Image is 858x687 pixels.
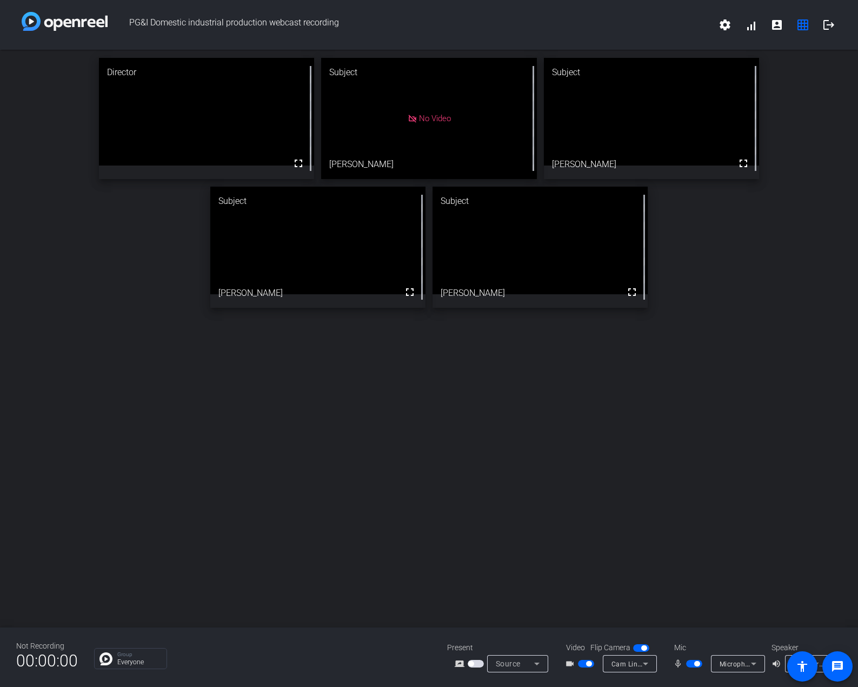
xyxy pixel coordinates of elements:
mat-icon: accessibility [796,660,809,673]
span: Flip Camera [590,642,630,653]
div: Subject [544,58,759,87]
span: No Video [419,114,451,123]
p: Everyone [117,659,161,665]
span: PG&I Domestic industrial production webcast recording [108,12,712,38]
img: white-gradient.svg [22,12,108,31]
div: Mic [663,642,771,653]
div: Subject [433,187,648,216]
mat-icon: settings [719,18,731,31]
img: Chat Icon [99,652,112,665]
div: Not Recording [16,640,78,652]
button: signal_cellular_alt [738,12,764,38]
mat-icon: videocam_outline [565,657,578,670]
mat-icon: volume_up [771,657,784,670]
div: Subject [210,187,425,216]
div: Director [99,58,314,87]
span: Cam Link 4K (0fd9:0066) [611,659,691,668]
span: Microphone (Elgato Wave XLR) (0fd9:007d) [720,659,857,668]
mat-icon: fullscreen [626,286,638,299]
mat-icon: message [831,660,844,673]
span: Source [496,659,521,668]
div: Subject [321,58,536,87]
mat-icon: fullscreen [737,157,750,170]
div: Present [447,642,555,653]
mat-icon: grid_on [796,18,809,31]
mat-icon: logout [822,18,835,31]
mat-icon: fullscreen [292,157,305,170]
p: Group [117,652,161,657]
mat-icon: fullscreen [403,286,416,299]
span: 00:00:00 [16,648,78,674]
mat-icon: mic_none [673,657,686,670]
span: Video [566,642,585,653]
div: Speaker [771,642,836,653]
mat-icon: account_box [770,18,783,31]
mat-icon: screen_share_outline [455,657,468,670]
